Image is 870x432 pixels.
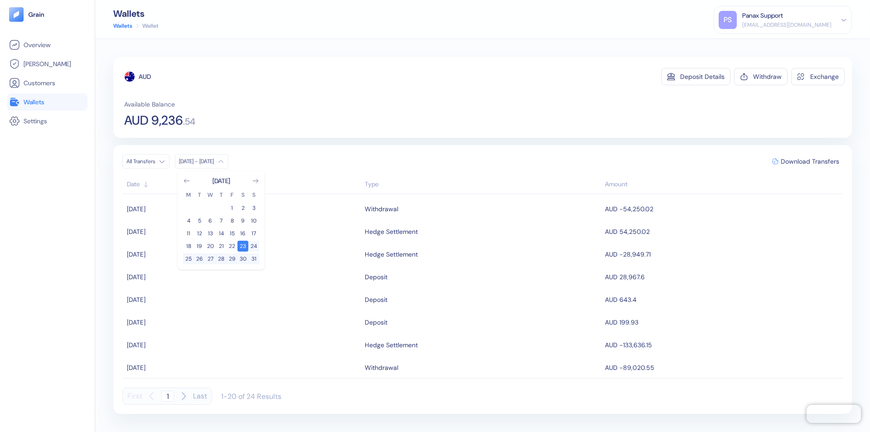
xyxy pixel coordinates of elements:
[216,241,227,252] button: 21
[194,191,205,199] th: Tuesday
[122,288,362,311] td: [DATE]
[365,337,418,353] div: Hedge Settlement
[237,253,248,264] button: 30
[216,253,227,264] button: 28
[122,243,362,266] td: [DATE]
[194,215,205,226] button: 5
[603,198,843,220] td: AUD -54,250.02
[127,180,360,189] div: Sort ascending
[139,72,151,81] div: AUD
[113,9,159,18] div: Wallets
[227,215,237,226] button: 8
[183,253,194,264] button: 25
[237,191,248,199] th: Saturday
[175,154,228,169] button: [DATE] - [DATE]
[205,241,216,252] button: 20
[810,73,839,80] div: Exchange
[603,334,843,356] td: AUD -133,636.15
[603,356,843,379] td: AUD -89,020.55
[9,97,86,107] a: Wallets
[9,7,24,22] img: logo-tablet-V2.svg
[9,116,86,126] a: Settings
[122,198,362,220] td: [DATE]
[122,334,362,356] td: [DATE]
[24,78,55,87] span: Customers
[183,228,194,239] button: 11
[603,266,843,288] td: AUD 28,967.6
[122,356,362,379] td: [DATE]
[603,220,843,243] td: AUD 54,250.02
[227,253,237,264] button: 29
[28,11,45,18] img: logo
[719,11,737,29] div: PS
[605,180,838,189] div: Sort descending
[205,228,216,239] button: 13
[221,392,281,401] div: 1-20 of 24 Results
[237,228,248,239] button: 16
[122,266,362,288] td: [DATE]
[183,117,195,126] span: . 54
[807,405,861,423] iframe: Chatra live chat
[781,158,839,165] span: Download Transfers
[753,73,782,80] div: Withdraw
[216,191,227,199] th: Thursday
[365,315,387,330] div: Deposit
[24,59,71,68] span: [PERSON_NAME]
[237,241,248,252] button: 23
[248,241,259,252] button: 24
[252,177,259,184] button: Go to next month
[193,388,207,405] button: Last
[227,203,237,214] button: 1
[194,253,205,264] button: 26
[124,100,175,109] span: Available Balance
[194,228,205,239] button: 12
[183,177,190,184] button: Go to previous month
[661,68,730,85] button: Deposit Details
[227,191,237,199] th: Friday
[122,220,362,243] td: [DATE]
[365,292,387,307] div: Deposit
[113,22,132,30] a: Wallets
[194,241,205,252] button: 19
[227,241,237,252] button: 22
[9,78,86,88] a: Customers
[365,360,398,375] div: Withdrawal
[365,269,387,285] div: Deposit
[365,180,600,189] div: Sort ascending
[365,247,418,262] div: Hedge Settlement
[127,388,142,405] button: First
[603,243,843,266] td: AUD -28,949.71
[9,58,86,69] a: [PERSON_NAME]
[768,155,843,168] button: Download Transfers
[603,288,843,311] td: AUD 643.4
[248,191,259,199] th: Sunday
[734,68,788,85] button: Withdraw
[742,21,831,29] div: [EMAIL_ADDRESS][DOMAIN_NAME]
[213,176,230,185] div: [DATE]
[227,228,237,239] button: 15
[205,191,216,199] th: Wednesday
[680,73,725,80] div: Deposit Details
[183,191,194,199] th: Monday
[237,215,248,226] button: 9
[248,253,259,264] button: 31
[124,114,183,127] span: AUD 9,236
[791,68,845,85] button: Exchange
[205,253,216,264] button: 27
[24,116,47,126] span: Settings
[24,97,44,107] span: Wallets
[183,215,194,226] button: 4
[183,241,194,252] button: 18
[365,201,398,217] div: Withdrawal
[205,215,216,226] button: 6
[248,203,259,214] button: 3
[248,215,259,226] button: 10
[365,224,418,239] div: Hedge Settlement
[237,203,248,214] button: 2
[24,40,50,49] span: Overview
[248,228,259,239] button: 17
[9,39,86,50] a: Overview
[603,311,843,334] td: AUD 199.93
